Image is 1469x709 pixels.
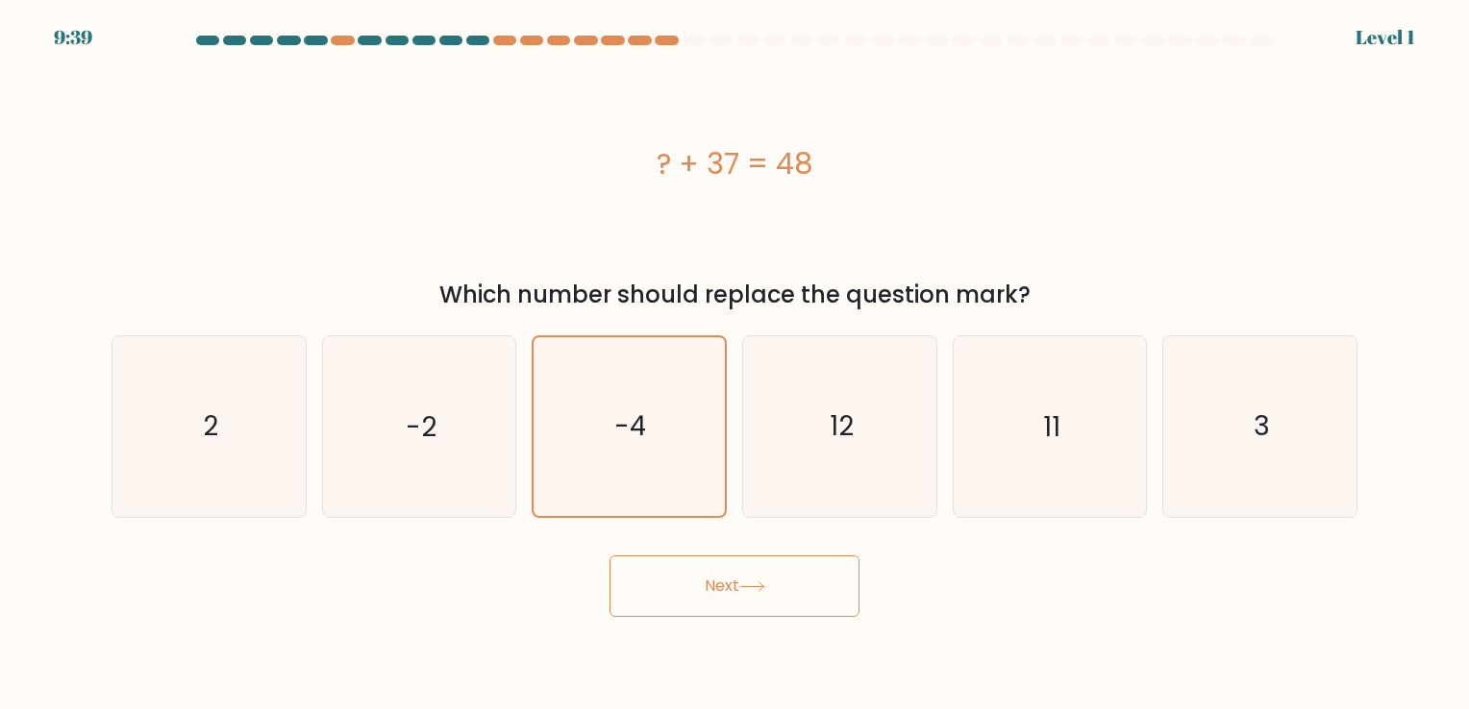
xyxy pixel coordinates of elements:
text: 12 [830,408,854,446]
text: 3 [1254,408,1270,446]
text: -4 [614,408,647,446]
div: 9:39 [54,23,92,52]
div: ? + 37 = 48 [112,142,1357,185]
div: Which number should replace the question mark? [123,278,1346,312]
text: 2 [203,408,218,446]
text: -2 [406,408,436,446]
div: Level 1 [1356,23,1415,52]
button: Next [610,555,859,617]
text: 11 [1043,408,1060,446]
